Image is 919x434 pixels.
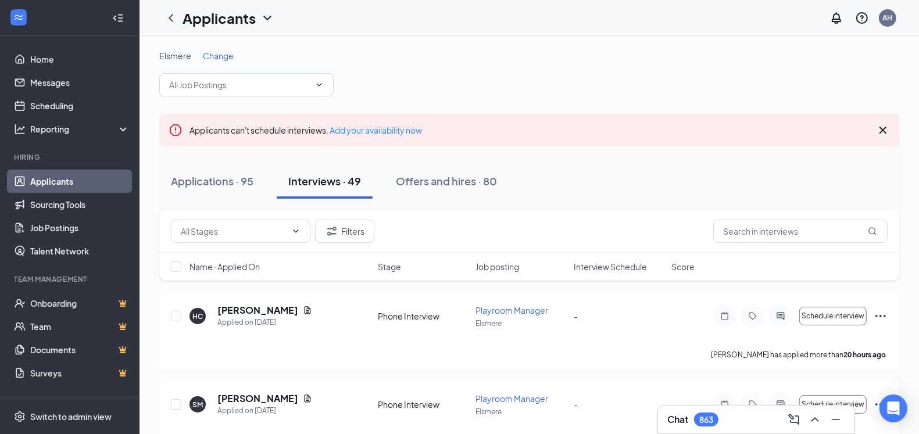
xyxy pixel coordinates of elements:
[30,94,130,117] a: Scheduling
[396,174,497,188] div: Offers and hires · 80
[671,261,695,272] span: Score
[181,225,287,238] input: All Stages
[14,274,127,284] div: Team Management
[476,407,567,417] p: Elsmere
[30,292,130,315] a: OnboardingCrown
[30,193,130,216] a: Sourcing Tools
[30,338,130,361] a: DocumentsCrown
[718,311,732,321] svg: Note
[476,318,567,328] p: Elsmere
[169,123,183,137] svg: Error
[203,51,234,61] span: Change
[14,123,26,135] svg: Analysis
[330,125,422,135] a: Add your availability now
[378,261,401,272] span: Stage
[288,174,361,188] div: Interviews · 49
[30,239,130,263] a: Talent Network
[774,311,788,321] svg: ActiveChat
[189,125,422,135] span: Applicants can't schedule interviews.
[476,261,520,272] span: Job posting
[378,310,469,322] div: Phone Interview
[476,305,549,315] span: Playroom Manager
[799,395,867,414] button: Schedule interview
[189,261,260,272] span: Name · Applied On
[13,12,24,23] svg: WorkstreamLogo
[30,48,130,71] a: Home
[711,350,888,360] p: [PERSON_NAME] has applied more than .
[260,11,274,25] svg: ChevronDown
[829,11,843,25] svg: Notifications
[874,397,888,411] svg: Ellipses
[217,317,312,328] div: Applied on [DATE]
[476,393,549,404] span: Playroom Manager
[112,12,124,24] svg: Collapse
[30,315,130,338] a: TeamCrown
[883,13,893,23] div: AH
[874,309,888,323] svg: Ellipses
[574,311,578,321] span: -
[183,8,256,28] h1: Applicants
[303,306,312,315] svg: Document
[303,394,312,403] svg: Document
[808,413,822,426] svg: ChevronUp
[314,80,324,89] svg: ChevronDown
[799,307,867,325] button: Schedule interview
[159,51,191,61] span: Elsmere
[30,216,130,239] a: Job Postings
[192,400,203,410] div: SM
[378,399,469,410] div: Phone Interview
[164,11,178,25] svg: ChevronLeft
[827,410,845,429] button: Minimize
[699,415,713,425] div: 863
[868,227,877,236] svg: MagnifyingGlass
[217,304,298,317] h5: [PERSON_NAME]
[713,220,888,243] input: Search in interviews
[14,396,127,406] div: Payroll
[325,224,339,238] svg: Filter
[217,392,298,405] h5: [PERSON_NAME]
[718,400,732,409] svg: Note
[30,361,130,385] a: SurveysCrown
[829,413,843,426] svg: Minimize
[802,312,864,320] span: Schedule interview
[30,123,130,135] div: Reporting
[30,71,130,94] a: Messages
[574,399,578,410] span: -
[30,170,130,193] a: Applicants
[785,410,803,429] button: ComposeMessage
[171,174,253,188] div: Applications · 95
[574,261,647,272] span: Interview Schedule
[879,394,907,422] div: Open Intercom Messenger
[843,350,886,359] b: 20 hours ago
[876,123,890,137] svg: Cross
[291,227,301,236] svg: ChevronDown
[315,220,374,243] button: Filter Filters
[774,400,788,409] svg: ActiveChat
[169,78,310,91] input: All Job Postings
[14,152,127,162] div: Hiring
[855,11,869,25] svg: QuestionInfo
[806,410,824,429] button: ChevronUp
[746,311,760,321] svg: Tag
[217,405,312,417] div: Applied on [DATE]
[30,411,112,422] div: Switch to admin view
[192,311,203,321] div: HC
[746,400,760,409] svg: Tag
[14,411,26,422] svg: Settings
[802,400,864,408] span: Schedule interview
[667,413,688,426] h3: Chat
[787,413,801,426] svg: ComposeMessage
